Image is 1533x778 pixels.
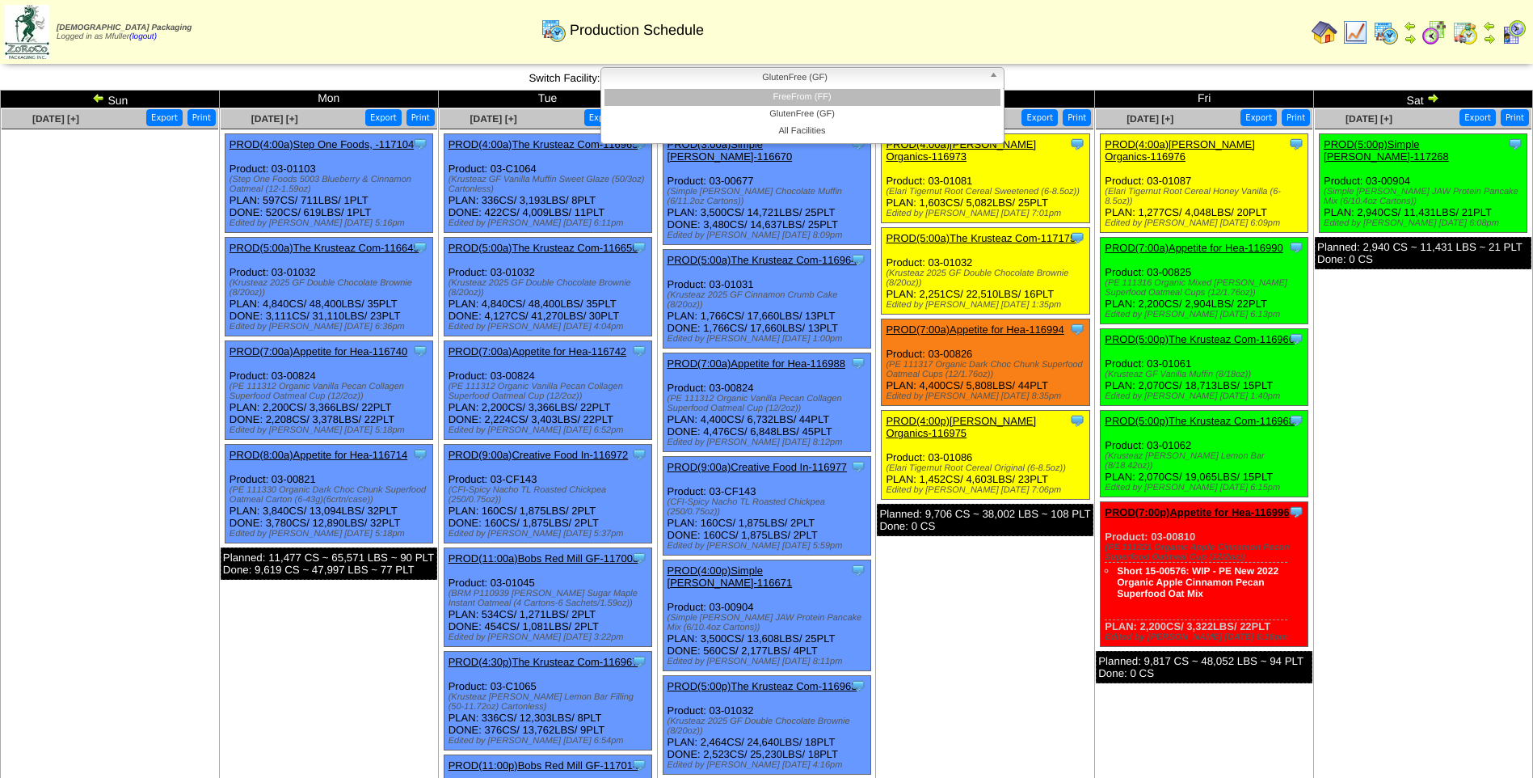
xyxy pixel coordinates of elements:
span: [DATE] [+] [470,113,517,125]
div: (PE 111321 Organic Apple Cinnamon Pecan Superfood Oatmeal Cup (12/2oz)) [1105,543,1308,562]
img: Tooltip [1288,504,1304,520]
div: Product: 03-00824 PLAN: 4,400CS / 6,732LBS / 44PLT DONE: 4,476CS / 6,848LBS / 45PLT [663,353,870,452]
div: Product: 03-00824 PLAN: 2,200CS / 3,366LBS / 22PLT DONE: 2,208CS / 3,378LBS / 22PLT [225,341,432,440]
a: (logout) [129,32,157,41]
div: (Krusteaz 2025 GF Double Chocolate Brownie (8/20oz)) [449,278,651,298]
div: (Krusteaz 2025 GF Double Chocolate Brownie (8/20oz)) [668,717,870,736]
button: Export [584,109,621,126]
a: PROD(7:00a)Appetite for Hea-116990 [1105,242,1282,254]
div: (Elari Tigernut Root Cereal Original (6-8.5oz)) [886,463,1089,473]
img: zoroco-logo-small.webp [5,5,49,59]
a: [DATE] [+] [251,113,298,125]
img: Tooltip [850,678,866,694]
div: Product: 03-01086 PLAN: 1,452CS / 4,603LBS / 23PLT [882,411,1089,500]
div: (Elari Tigernut Root Cereal Honey Vanilla (6-8.5oz)) [1105,187,1308,206]
a: PROD(4:00a)The Krusteaz Com-116965 [449,138,638,150]
img: Tooltip [412,239,428,256]
a: PROD(5:00p)The Krusteaz Com-116963 [668,680,857,692]
a: PROD(7:00a)Appetite for Hea-116994 [886,323,1063,336]
div: Product: 03-00821 PLAN: 3,840CS / 13,094LBS / 32PLT DONE: 3,780CS / 12,890LBS / 32PLT [225,445,432,543]
button: Print [1501,109,1529,126]
a: PROD(11:00p)Bobs Red Mill GF-117014 [449,759,639,772]
span: GlutenFree (GF) [608,68,983,87]
img: Tooltip [850,252,866,268]
img: Tooltip [1069,136,1085,152]
img: Tooltip [1288,136,1304,152]
div: Edited by [PERSON_NAME] [DATE] 5:18pm [230,529,432,539]
div: (PE 111312 Organic Vanilla Pecan Collagen Superfood Oatmeal Cup (12/2oz)) [449,382,651,401]
div: Edited by [PERSON_NAME] [DATE] 8:09pm [668,230,870,240]
span: [DEMOGRAPHIC_DATA] Packaging [57,23,192,32]
div: Edited by [PERSON_NAME] [DATE] 1:00pm [668,334,870,344]
img: calendarinout.gif [1452,19,1478,45]
button: Export [365,109,402,126]
div: Product: 03-00810 PLAN: 2,200CS / 3,322LBS / 22PLT [1101,502,1308,647]
div: Edited by [PERSON_NAME] [DATE] 5:59pm [668,541,870,551]
div: (PE 111330 Organic Dark Choc Chunk Superfood Oatmeal Carton (6-43g)(6crtn/case)) [230,485,432,505]
div: (Simple [PERSON_NAME] Chocolate Muffin (6/11.2oz Cartons)) [668,187,870,206]
a: [DATE] [+] [1346,113,1392,125]
img: calendarprod.gif [541,17,566,43]
div: Edited by [PERSON_NAME] [DATE] 6:09pm [1105,218,1308,228]
div: Product: 03-00825 PLAN: 2,200CS / 2,904LBS / 22PLT [1101,238,1308,324]
span: Logged in as Mfuller [57,23,192,41]
button: Print [406,109,435,126]
div: Planned: 2,940 CS ~ 11,431 LBS ~ 21 PLT Done: 0 CS [1315,237,1531,269]
div: (CFI-Spicy Nacho TL Roasted Chickpea (250/0.75oz)) [449,485,651,505]
div: Product: 03-01087 PLAN: 1,277CS / 4,048LBS / 20PLT [1101,134,1308,233]
div: (Krusteaz GF Vanilla Muffin (8/18oz)) [1105,370,1308,379]
div: Edited by [PERSON_NAME] [DATE] 7:06pm [886,485,1089,495]
img: Tooltip [1069,321,1085,337]
div: Edited by [PERSON_NAME] [DATE] 8:12pm [668,438,870,447]
img: arrowleft.gif [1483,19,1496,32]
div: Edited by [PERSON_NAME] [DATE] 6:54pm [449,736,651,746]
div: Edited by [PERSON_NAME] [DATE] 7:01pm [886,209,1089,218]
span: [DATE] [+] [32,113,79,125]
img: arrowright.gif [1483,32,1496,45]
div: (CFI-Spicy Nacho TL Roasted Chickpea (250/0.75oz)) [668,497,870,517]
div: Product: 03-CF143 PLAN: 160CS / 1,875LBS / 2PLT DONE: 160CS / 1,875LBS / 2PLT [444,445,651,543]
div: Edited by [PERSON_NAME] [DATE] 3:22pm [449,632,651,642]
a: PROD(5:00p)The Krusteaz Com-116968 [1105,415,1295,427]
img: home.gif [1312,19,1337,45]
img: arrowleft.gif [92,91,105,104]
a: PROD(5:00p)The Krusteaz Com-116966 [1105,333,1295,345]
div: (PE 111317 Organic Dark Choc Chunk Superfood Oatmeal Cups (12/1.76oz)) [886,360,1089,379]
div: Edited by [PERSON_NAME] [DATE] 8:11pm [668,657,870,666]
div: (Krusteaz 2025 GF Cinnamon Crumb Cake (8/20oz)) [668,290,870,310]
button: Print [1282,109,1310,126]
a: PROD(5:00p)Simple [PERSON_NAME]-117268 [1324,138,1449,163]
div: Edited by [PERSON_NAME] [DATE] 6:36pm [230,322,432,332]
img: Tooltip [850,355,866,371]
td: Fri [1095,91,1314,108]
img: Tooltip [1288,412,1304,429]
div: Planned: 11,477 CS ~ 65,571 LBS ~ 90 PLT Done: 9,619 CS ~ 47,997 LBS ~ 77 PLT [221,548,437,580]
li: All Facilities [604,123,1000,140]
img: Tooltip [631,343,647,359]
a: PROD(4:00a)[PERSON_NAME] Organics-116976 [1105,138,1255,163]
img: calendarprod.gif [1373,19,1399,45]
div: Edited by [PERSON_NAME] [DATE] 1:40pm [1105,391,1308,401]
td: Mon [219,91,438,108]
div: Edited by [PERSON_NAME] [DATE] 6:16pm [1105,632,1308,642]
div: Edited by [PERSON_NAME] [DATE] 6:11pm [449,218,651,228]
div: Product: 03-CF143 PLAN: 160CS / 1,875LBS / 2PLT DONE: 160CS / 1,875LBS / 2PLT [663,457,870,556]
div: (Krusteaz 2025 GF Double Chocolate Brownie (8/20oz)) [230,278,432,298]
img: calendarcustomer.gif [1501,19,1527,45]
div: Edited by [PERSON_NAME] [DATE] 6:08pm [1324,218,1527,228]
a: PROD(4:00a)Step One Foods, -117104 [230,138,414,150]
div: Product: 03-01061 PLAN: 2,070CS / 18,713LBS / 15PLT [1101,329,1308,406]
button: Export [1021,109,1058,126]
button: Print [187,109,216,126]
a: PROD(9:00a)Creative Food In-116977 [668,461,848,473]
div: Product: 03-00904 PLAN: 3,500CS / 13,608LBS / 25PLT DONE: 560CS / 2,177LBS / 4PLT [663,560,870,671]
div: Product: 03-00826 PLAN: 4,400CS / 5,808LBS / 44PLT [882,319,1089,406]
a: PROD(5:00a)The Krusteaz Com-116649 [230,242,419,254]
a: PROD(3:00a)Simple [PERSON_NAME]-116670 [668,138,793,163]
div: Edited by [PERSON_NAME] [DATE] 4:04pm [449,322,651,332]
div: Edited by [PERSON_NAME] [DATE] 5:16pm [230,218,432,228]
div: (Krusteaz [PERSON_NAME] Lemon Bar (8/18.42oz)) [1105,451,1308,471]
div: Product: 03-01032 PLAN: 2,464CS / 24,640LBS / 18PLT DONE: 2,523CS / 25,230LBS / 18PLT [663,676,870,775]
img: Tooltip [412,343,428,359]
